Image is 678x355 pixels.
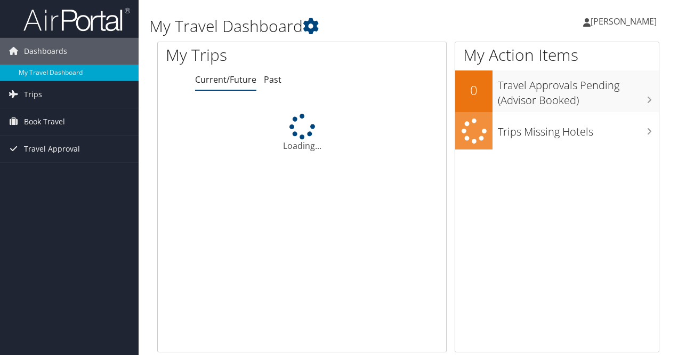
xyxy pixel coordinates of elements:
[455,112,659,150] a: Trips Missing Hotels
[23,7,130,32] img: airportal-logo.png
[264,74,281,85] a: Past
[583,5,667,37] a: [PERSON_NAME]
[149,15,495,37] h1: My Travel Dashboard
[591,15,657,27] span: [PERSON_NAME]
[24,108,65,135] span: Book Travel
[455,81,493,99] h2: 0
[455,70,659,112] a: 0Travel Approvals Pending (Advisor Booked)
[24,81,42,108] span: Trips
[158,114,446,152] div: Loading...
[498,73,659,108] h3: Travel Approvals Pending (Advisor Booked)
[24,136,80,162] span: Travel Approval
[455,44,659,66] h1: My Action Items
[24,38,67,65] span: Dashboards
[195,74,256,85] a: Current/Future
[498,119,659,139] h3: Trips Missing Hotels
[166,44,318,66] h1: My Trips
